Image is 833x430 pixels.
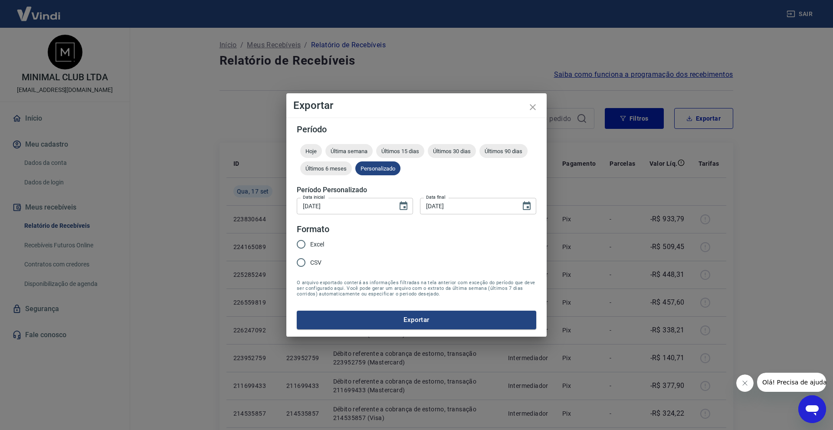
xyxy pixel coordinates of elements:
input: DD/MM/YYYY [420,198,515,214]
div: Hoje [300,144,322,158]
span: Personalizado [355,165,400,172]
button: Choose date, selected date is 16 de set de 2025 [395,197,412,215]
iframe: Fechar mensagem [736,374,754,392]
div: Última semana [325,144,373,158]
span: Últimos 6 meses [300,165,352,172]
div: Últimos 15 dias [376,144,424,158]
iframe: Botão para abrir a janela de mensagens [798,395,826,423]
div: Últimos 90 dias [479,144,528,158]
input: DD/MM/YYYY [297,198,391,214]
h4: Exportar [293,100,540,111]
button: Exportar [297,311,536,329]
div: Personalizado [355,161,400,175]
span: Últimos 15 dias [376,148,424,154]
span: Última semana [325,148,373,154]
span: Últimos 90 dias [479,148,528,154]
span: O arquivo exportado conterá as informações filtradas na tela anterior com exceção do período que ... [297,280,536,297]
legend: Formato [297,223,329,236]
h5: Período Personalizado [297,186,536,194]
label: Data final [426,194,446,200]
label: Data inicial [303,194,325,200]
span: Olá! Precisa de ajuda? [5,6,73,13]
div: Últimos 30 dias [428,144,476,158]
span: CSV [310,258,321,267]
iframe: Mensagem da empresa [757,373,826,392]
span: Últimos 30 dias [428,148,476,154]
button: close [522,97,543,118]
span: Hoje [300,148,322,154]
h5: Período [297,125,536,134]
button: Choose date, selected date is 16 de set de 2025 [518,197,535,215]
div: Últimos 6 meses [300,161,352,175]
span: Excel [310,240,324,249]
